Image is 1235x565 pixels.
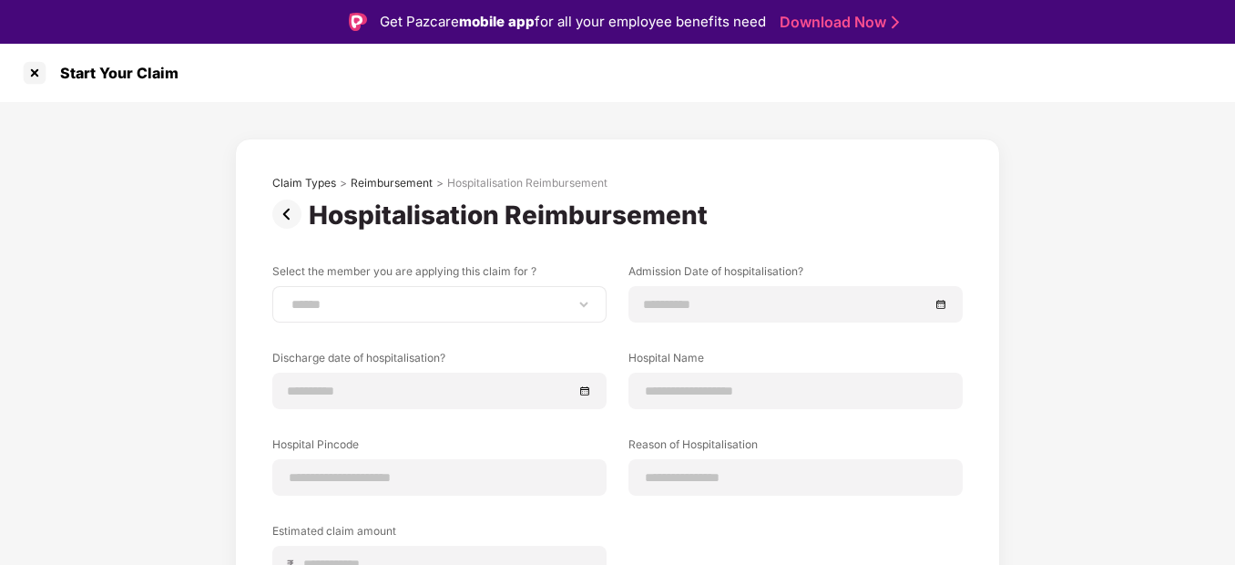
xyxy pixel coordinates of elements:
a: Download Now [780,13,893,32]
label: Select the member you are applying this claim for ? [272,263,607,286]
div: Hospitalisation Reimbursement [309,200,715,231]
label: Discharge date of hospitalisation? [272,350,607,373]
div: Claim Types [272,176,336,190]
img: Logo [349,13,367,31]
div: Start Your Claim [49,64,179,82]
label: Estimated claim amount [272,523,607,546]
div: Get Pazcare for all your employee benefits need [380,11,766,33]
div: > [340,176,347,190]
label: Reason of Hospitalisation [628,437,963,459]
label: Admission Date of hospitalisation? [628,263,963,286]
label: Hospital Name [628,350,963,373]
div: Reimbursement [351,176,433,190]
div: > [436,176,444,190]
img: Stroke [892,13,899,32]
img: svg+xml;base64,PHN2ZyBpZD0iUHJldi0zMngzMiIgeG1sbnM9Imh0dHA6Ly93d3cudzMub3JnLzIwMDAvc3ZnIiB3aWR0aD... [272,200,309,229]
label: Hospital Pincode [272,437,607,459]
strong: mobile app [459,13,535,30]
div: Hospitalisation Reimbursement [447,176,607,190]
